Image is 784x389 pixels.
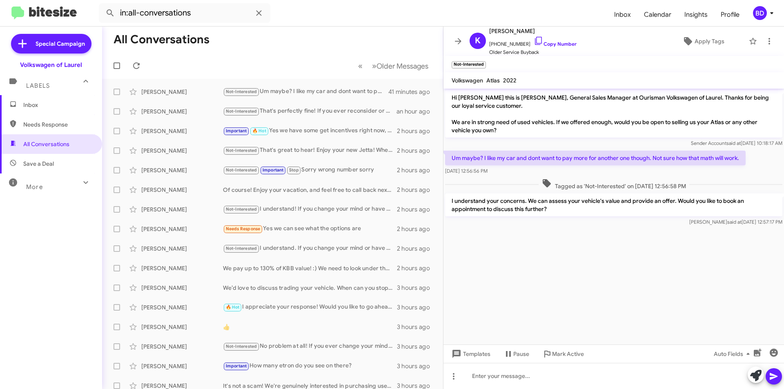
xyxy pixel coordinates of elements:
span: Not-Interested [226,109,257,114]
span: Needs Response [23,120,93,129]
p: Hi [PERSON_NAME] this is [PERSON_NAME], General Sales Manager at Ourisman Volkswagen of Laurel. T... [445,90,782,138]
div: [PERSON_NAME] [141,186,223,194]
span: [PERSON_NAME] [489,26,577,36]
span: Volkswagen [452,77,483,84]
div: Yes we have some get incentives right now, when can you make it in? [223,126,397,136]
span: All Conversations [23,140,69,148]
div: [PERSON_NAME] [141,166,223,174]
p: Um maybe? I like my car and dont want to pay more for another one though. Not sure how that math ... [445,151,746,165]
div: [PERSON_NAME] [141,284,223,292]
p: I understand your concerns. We can assess your vehicle's value and provide an offer. Would you li... [445,193,782,216]
button: Previous [353,58,367,74]
span: Not-Interested [226,344,257,349]
input: Search [99,3,270,23]
span: Important [263,167,284,173]
div: an hour ago [396,107,437,116]
div: 2 hours ago [397,225,437,233]
div: That's great to hear! Enjoy your new Jetta! When you're ready for another vehicle, just reach out... [223,146,397,155]
span: Important [226,128,247,133]
div: [PERSON_NAME] [141,303,223,311]
a: Calendar [637,3,678,27]
div: Yes we can see what the options are [223,224,397,233]
span: Inbox [23,101,93,109]
a: Copy Number [534,41,577,47]
button: Apply Tags [661,34,745,49]
span: Stop [289,167,299,173]
div: [PERSON_NAME] [141,205,223,213]
div: 2 hours ago [397,205,437,213]
span: Auto Fields [714,347,753,361]
button: Next [367,58,433,74]
span: [PERSON_NAME] [DATE] 12:57:17 PM [689,219,782,225]
span: Atlas [486,77,500,84]
div: 3 hours ago [397,342,437,351]
span: said at [727,219,742,225]
div: 2 hours ago [397,166,437,174]
div: Um maybe? I like my car and dont want to pay more for another one though. Not sure how that math ... [223,87,388,96]
div: 2 hours ago [397,186,437,194]
div: That's perfectly fine! If you ever reconsider or want to know more about vehicle buying, feel fre... [223,107,396,116]
div: Sorry wrong number sorry [223,165,397,175]
button: Pause [497,347,536,361]
span: Special Campaign [36,40,85,48]
a: Inbox [608,3,637,27]
span: Apply Tags [695,34,724,49]
a: Special Campaign [11,34,91,53]
button: Auto Fields [707,347,759,361]
div: [PERSON_NAME] [141,107,223,116]
div: No problem at all! If you ever change your mind or have any questions in the future, feel free to... [223,342,397,351]
span: [PHONE_NUMBER] [489,36,577,48]
span: Sender Account [DATE] 10:18:17 AM [691,140,782,146]
div: BD [753,6,767,20]
span: « [358,61,363,71]
span: Important [226,363,247,369]
div: 2 hours ago [397,264,437,272]
span: Pause [513,347,529,361]
span: Needs Response [226,226,261,231]
div: [PERSON_NAME] [141,362,223,370]
span: 🔥 Hot [226,305,240,310]
div: [PERSON_NAME] [141,127,223,135]
span: Not-Interested [226,148,257,153]
span: Older Service Buyback [489,48,577,56]
button: Templates [443,347,497,361]
div: I understand! If you change your mind or have any questions in the future, feel free to reach out... [223,205,397,214]
div: 3 hours ago [397,284,437,292]
nav: Page navigation example [354,58,433,74]
span: said at [726,140,741,146]
div: Volkswagen of Laurel [20,61,82,69]
div: 2 hours ago [397,127,437,135]
span: Tagged as 'Not-Interested' on [DATE] 12:56:58 PM [539,178,689,190]
div: [PERSON_NAME] [141,323,223,331]
div: 2 hours ago [397,245,437,253]
div: [PERSON_NAME] [141,147,223,155]
span: Not-Interested [226,167,257,173]
h1: All Conversations [114,33,209,46]
div: We’d love to discuss trading your vehicle. When can you stop by to have it evaluated? [223,284,397,292]
div: [PERSON_NAME] [141,245,223,253]
button: BD [746,6,775,20]
div: [PERSON_NAME] [141,88,223,96]
span: K [475,34,481,47]
span: 2022 [503,77,517,84]
div: I understand. If you change your mind or have any questions, feel free to reach out. Have a great... [223,244,397,253]
span: 🔥 Hot [252,128,266,133]
div: 3 hours ago [397,303,437,311]
div: 👍 [223,323,397,331]
span: » [372,61,376,71]
span: More [26,183,43,191]
span: Profile [714,3,746,27]
span: Mark Active [552,347,584,361]
div: 3 hours ago [397,323,437,331]
a: Insights [678,3,714,27]
span: [DATE] 12:56:56 PM [445,168,488,174]
span: Templates [450,347,490,361]
div: [PERSON_NAME] [141,264,223,272]
div: 3 hours ago [397,362,437,370]
div: [PERSON_NAME] [141,225,223,233]
div: I appreciate your response! Would you like to go ahead and book an appointment for either [DATE] ... [223,302,397,312]
div: 41 minutes ago [388,88,437,96]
